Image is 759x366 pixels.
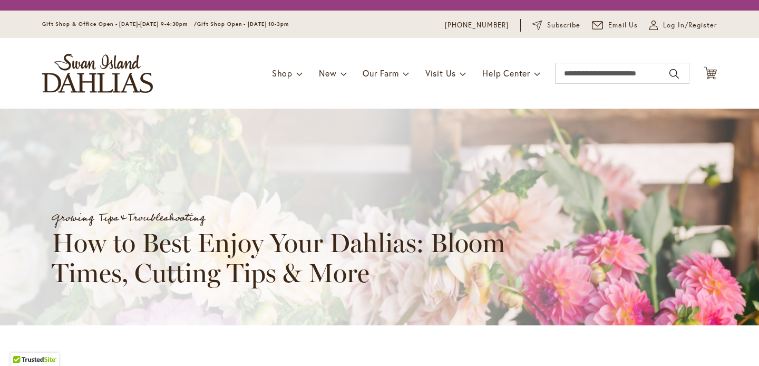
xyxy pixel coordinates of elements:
span: Our Farm [363,68,398,79]
span: Help Center [482,68,530,79]
a: Log In/Register [649,20,717,31]
a: Troubleshooting [128,208,205,228]
span: Subscribe [547,20,580,31]
span: Gift Shop Open - [DATE] 10-3pm [197,21,289,27]
a: Growing Tips [52,208,119,228]
a: store logo [42,54,153,93]
span: Shop [272,68,293,79]
h1: How to Best Enjoy Your Dahlias: Bloom Times, Cutting Tips & More [52,228,558,288]
a: Email Us [592,20,638,31]
span: Visit Us [425,68,456,79]
span: Log In/Register [663,20,717,31]
div: & [52,209,726,228]
a: [PHONE_NUMBER] [445,20,509,31]
span: Email Us [608,20,638,31]
a: Subscribe [532,20,580,31]
span: Gift Shop & Office Open - [DATE]-[DATE] 9-4:30pm / [42,21,197,27]
button: Search [669,65,679,82]
span: New [319,68,336,79]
